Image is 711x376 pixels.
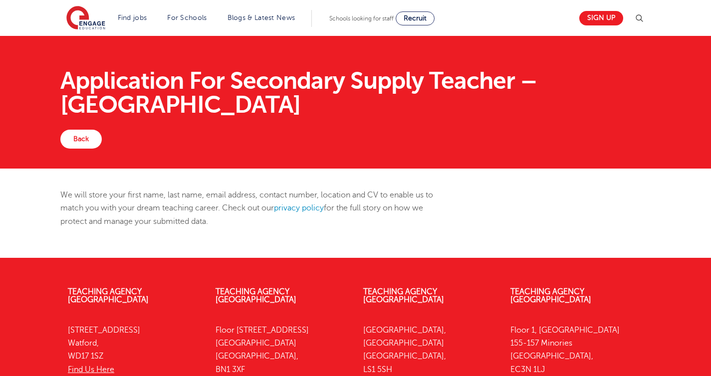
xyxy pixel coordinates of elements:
[404,14,427,22] span: Recruit
[228,14,295,21] a: Blogs & Latest News
[167,14,207,21] a: For Schools
[68,287,149,304] a: Teaching Agency [GEOGRAPHIC_DATA]
[329,15,394,22] span: Schools looking for staff
[579,11,623,25] a: Sign up
[66,6,105,31] img: Engage Education
[60,130,102,149] a: Back
[60,188,449,228] p: We will store your first name, last name, email address, contact number, location and CV to enabl...
[510,287,591,304] a: Teaching Agency [GEOGRAPHIC_DATA]
[396,11,435,25] a: Recruit
[60,69,651,117] h1: Application For Secondary Supply Teacher – [GEOGRAPHIC_DATA]
[363,287,444,304] a: Teaching Agency [GEOGRAPHIC_DATA]
[68,365,114,374] a: Find Us Here
[216,287,296,304] a: Teaching Agency [GEOGRAPHIC_DATA]
[118,14,147,21] a: Find jobs
[274,203,324,212] a: privacy policy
